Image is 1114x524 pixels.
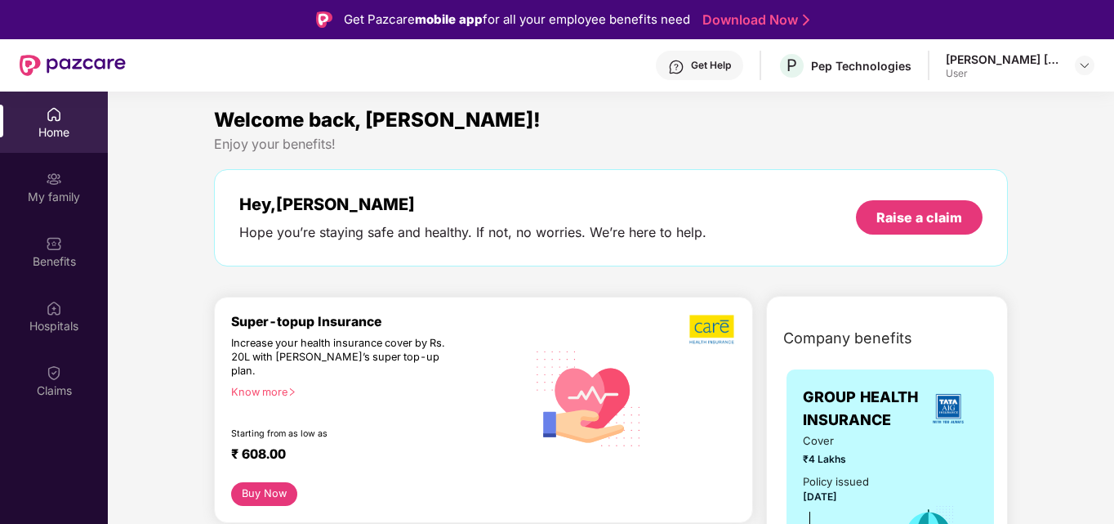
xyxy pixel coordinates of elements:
[946,52,1060,67] div: [PERSON_NAME] [PERSON_NAME]
[316,11,332,28] img: Logo
[239,195,706,214] div: Hey, [PERSON_NAME]
[702,11,804,29] a: Download Now
[668,59,684,75] img: svg+xml;base64,PHN2ZyBpZD0iSGVscC0zMngzMiIgeG1sbnM9Imh0dHA6Ly93d3cudzMub3JnLzIwMDAvc3ZnIiB3aWR0aD...
[876,208,962,226] div: Raise a claim
[46,171,62,187] img: svg+xml;base64,PHN2ZyB3aWR0aD0iMjAiIGhlaWdodD0iMjAiIHZpZXdCb3g9IjAgMCAyMCAyMCIgZmlsbD0ibm9uZSIgeG...
[214,108,541,132] span: Welcome back, [PERSON_NAME]!
[231,337,455,378] div: Increase your health insurance cover by Rs. 20L with [PERSON_NAME]’s super top-up plan.
[46,300,62,316] img: svg+xml;base64,PHN2ZyBpZD0iSG9zcGl0YWxzIiB4bWxucz0iaHR0cDovL3d3dy53My5vcmcvMjAwMC9zdmciIHdpZHRoPS...
[287,387,296,396] span: right
[803,490,837,503] span: [DATE]
[231,428,457,440] div: Starting from as low as
[783,327,912,350] span: Company benefits
[344,10,690,29] div: Get Pazcare for all your employee benefits need
[231,446,510,466] div: ₹ 608.00
[231,482,297,506] button: Buy Now
[231,386,516,397] div: Know more
[46,365,62,381] img: svg+xml;base64,PHN2ZyBpZD0iQ2xhaW0iIHhtbG5zPSJodHRwOi8vd3d3LnczLm9yZy8yMDAwL3N2ZyIgd2lkdGg9IjIwIi...
[803,473,869,490] div: Policy issued
[803,432,880,450] span: Cover
[214,136,1008,153] div: Enjoy your benefits!
[946,67,1060,80] div: User
[926,387,970,431] img: insurerLogo
[239,224,706,241] div: Hope you’re staying safe and healthy. If not, no worries. We’re here to help.
[689,314,736,345] img: b5dec4f62d2307b9de63beb79f102df3.png
[803,451,880,467] span: ₹4 Lakhs
[811,58,911,74] div: Pep Technologies
[691,59,731,72] div: Get Help
[803,11,809,29] img: Stroke
[46,235,62,252] img: svg+xml;base64,PHN2ZyBpZD0iQmVuZWZpdHMiIHhtbG5zPSJodHRwOi8vd3d3LnczLm9yZy8yMDAwL3N2ZyIgd2lkdGg9Ij...
[526,334,653,462] img: svg+xml;base64,PHN2ZyB4bWxucz0iaHR0cDovL3d3dy53My5vcmcvMjAwMC9zdmciIHhtbG5zOnhsaW5rPSJodHRwOi8vd3...
[46,106,62,123] img: svg+xml;base64,PHN2ZyBpZD0iSG9tZSIgeG1sbnM9Imh0dHA6Ly93d3cudzMub3JnLzIwMDAvc3ZnIiB3aWR0aD0iMjAiIG...
[20,55,126,76] img: New Pazcare Logo
[1078,59,1091,72] img: svg+xml;base64,PHN2ZyBpZD0iRHJvcGRvd24tMzJ4MzIiIHhtbG5zPSJodHRwOi8vd3d3LnczLm9yZy8yMDAwL3N2ZyIgd2...
[786,56,797,75] span: P
[415,11,483,27] strong: mobile app
[803,386,919,432] span: GROUP HEALTH INSURANCE
[231,314,526,329] div: Super-topup Insurance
